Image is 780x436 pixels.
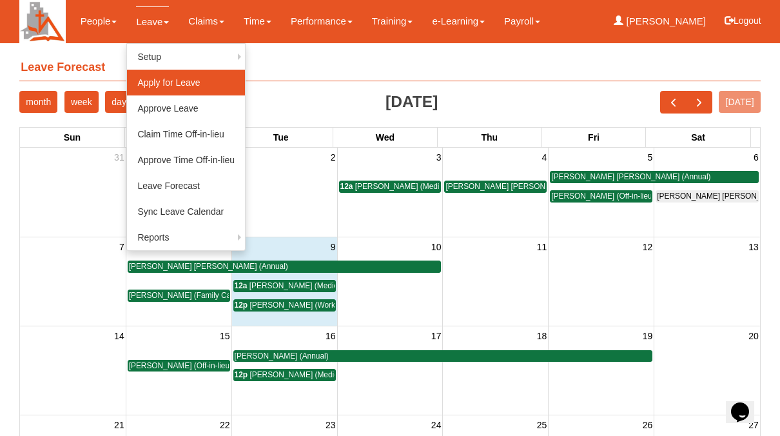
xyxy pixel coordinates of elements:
[188,6,224,36] a: Claims
[233,299,336,312] a: 12p [PERSON_NAME] (Work From Home)
[324,328,337,344] span: 16
[127,199,245,224] a: Sync Leave Calendar
[129,361,232,370] span: [PERSON_NAME] (Off-in-lieu)
[244,6,271,36] a: Time
[385,94,438,111] h2: [DATE]
[81,6,117,36] a: People
[136,6,169,37] a: Leave
[127,95,245,121] a: Approve Leave
[614,6,706,36] a: [PERSON_NAME]
[355,182,452,191] span: [PERSON_NAME] (Medical)
[376,132,395,143] span: Wed
[113,417,126,433] span: 21
[233,350,653,362] a: [PERSON_NAME] (Annual)
[641,328,654,344] span: 19
[551,192,654,201] span: [PERSON_NAME] (Off-in-lieu)
[127,147,245,173] a: Approve Time Off-in-lieu
[127,224,245,250] a: Reports
[641,417,654,433] span: 26
[747,239,760,255] span: 13
[105,91,133,113] button: day
[128,360,230,372] a: [PERSON_NAME] (Off-in-lieu)
[19,55,761,81] h4: Leave Forecast
[291,6,353,36] a: Performance
[588,132,600,143] span: Fri
[219,417,231,433] span: 22
[641,239,654,255] span: 12
[129,262,288,271] span: [PERSON_NAME] [PERSON_NAME] (Annual)
[118,239,126,255] span: 7
[430,239,443,255] span: 10
[536,328,549,344] span: 18
[128,290,230,302] a: [PERSON_NAME] (Family Care)
[536,239,549,255] span: 11
[504,6,540,36] a: Payroll
[329,150,337,165] span: 2
[128,261,442,273] a: [PERSON_NAME] [PERSON_NAME] (Annual)
[219,328,231,344] span: 15
[747,417,760,433] span: 27
[113,328,126,344] span: 14
[726,384,767,423] iframe: chat widget
[430,328,443,344] span: 17
[19,91,57,113] button: month
[64,91,99,113] button: week
[249,301,380,310] span: [PERSON_NAME] (Work From Home)
[481,132,498,143] span: Thu
[691,132,705,143] span: Sat
[127,173,245,199] a: Leave Forecast
[435,150,443,165] span: 3
[550,190,652,203] a: [PERSON_NAME] (Off-in-lieu)
[273,132,289,143] span: Tue
[686,91,712,114] button: next
[372,6,413,36] a: Training
[541,150,549,165] span: 4
[430,417,443,433] span: 24
[324,417,337,433] span: 23
[752,150,760,165] span: 6
[233,369,336,381] a: 12p [PERSON_NAME] (Medical)
[113,150,126,165] span: 31
[127,44,245,70] a: Setup
[445,182,622,191] span: [PERSON_NAME] [PERSON_NAME] (Family Care)
[551,172,710,181] span: [PERSON_NAME] [PERSON_NAME] (Annual)
[233,280,336,292] a: 12a [PERSON_NAME] (Medical)
[235,301,248,310] span: 12p
[719,91,760,113] button: [DATE]
[444,181,547,193] a: [PERSON_NAME] [PERSON_NAME] (Family Care)
[235,370,248,379] span: 12p
[339,181,442,193] a: 12a [PERSON_NAME] (Medical)
[235,281,248,290] span: 12a
[249,281,346,290] span: [PERSON_NAME] (Medical)
[129,291,240,300] span: [PERSON_NAME] (Family Care)
[656,190,758,203] a: [PERSON_NAME] [PERSON_NAME] (Annual)
[550,171,758,183] a: [PERSON_NAME] [PERSON_NAME] (Annual)
[249,370,346,379] span: [PERSON_NAME] (Medical)
[432,6,485,36] a: e-Learning
[747,328,760,344] span: 20
[64,132,81,143] span: Sun
[536,417,549,433] span: 25
[127,121,245,147] a: Claim Time Off-in-lieu
[235,352,329,361] span: [PERSON_NAME] (Annual)
[646,150,654,165] span: 5
[716,5,770,36] button: Logout
[329,239,337,255] span: 9
[127,70,245,95] a: Apply for Leave
[340,182,353,191] span: 12a
[660,91,687,114] button: prev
